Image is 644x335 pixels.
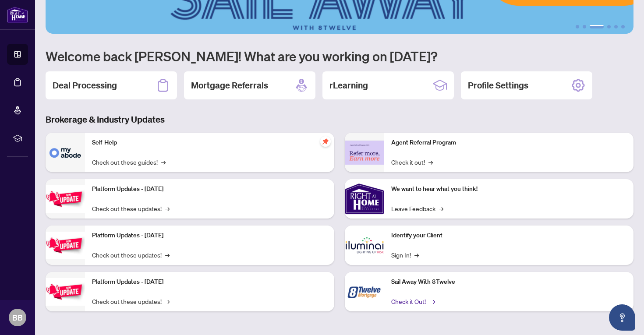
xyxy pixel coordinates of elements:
span: → [161,157,166,167]
button: 6 [621,25,625,28]
p: We want to hear what you think! [391,184,626,194]
button: 3 [590,25,604,28]
h1: Welcome back [PERSON_NAME]! What are you working on [DATE]? [46,48,633,64]
span: → [165,296,170,306]
a: Check out these updates!→ [92,296,170,306]
img: Platform Updates - July 8, 2025 [46,232,85,259]
h2: Deal Processing [53,79,117,92]
img: Sail Away With 8Twelve [345,272,384,311]
span: → [414,250,419,260]
h2: rLearning [329,79,368,92]
a: Check out these updates!→ [92,204,170,213]
span: → [428,157,433,167]
img: logo [7,7,28,23]
button: 4 [607,25,611,28]
a: Check it Out!→ [391,296,434,306]
img: Platform Updates - June 23, 2025 [46,278,85,306]
p: Identify your Client [391,231,626,240]
img: We want to hear what you think! [345,179,384,219]
a: Sign In!→ [391,250,419,260]
a: Check it out!→ [391,157,433,167]
h3: Brokerage & Industry Updates [46,113,633,126]
img: Identify your Client [345,226,384,265]
span: BB [12,311,23,324]
p: Platform Updates - [DATE] [92,277,327,287]
button: Open asap [609,304,635,331]
span: → [165,204,170,213]
button: 1 [576,25,579,28]
p: Platform Updates - [DATE] [92,184,327,194]
h2: Mortgage Referrals [191,79,268,92]
span: → [439,204,443,213]
h2: Profile Settings [468,79,528,92]
p: Platform Updates - [DATE] [92,231,327,240]
img: Platform Updates - July 21, 2025 [46,185,85,213]
span: → [165,250,170,260]
p: Agent Referral Program [391,138,626,148]
span: pushpin [320,136,331,147]
button: 5 [614,25,618,28]
p: Self-Help [92,138,327,148]
a: Leave Feedback→ [391,204,443,213]
a: Check out these updates!→ [92,250,170,260]
span: → [431,296,435,306]
p: Sail Away With 8Twelve [391,277,626,287]
img: Self-Help [46,133,85,172]
img: Agent Referral Program [345,141,384,165]
a: Check out these guides!→ [92,157,166,167]
button: 2 [583,25,586,28]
